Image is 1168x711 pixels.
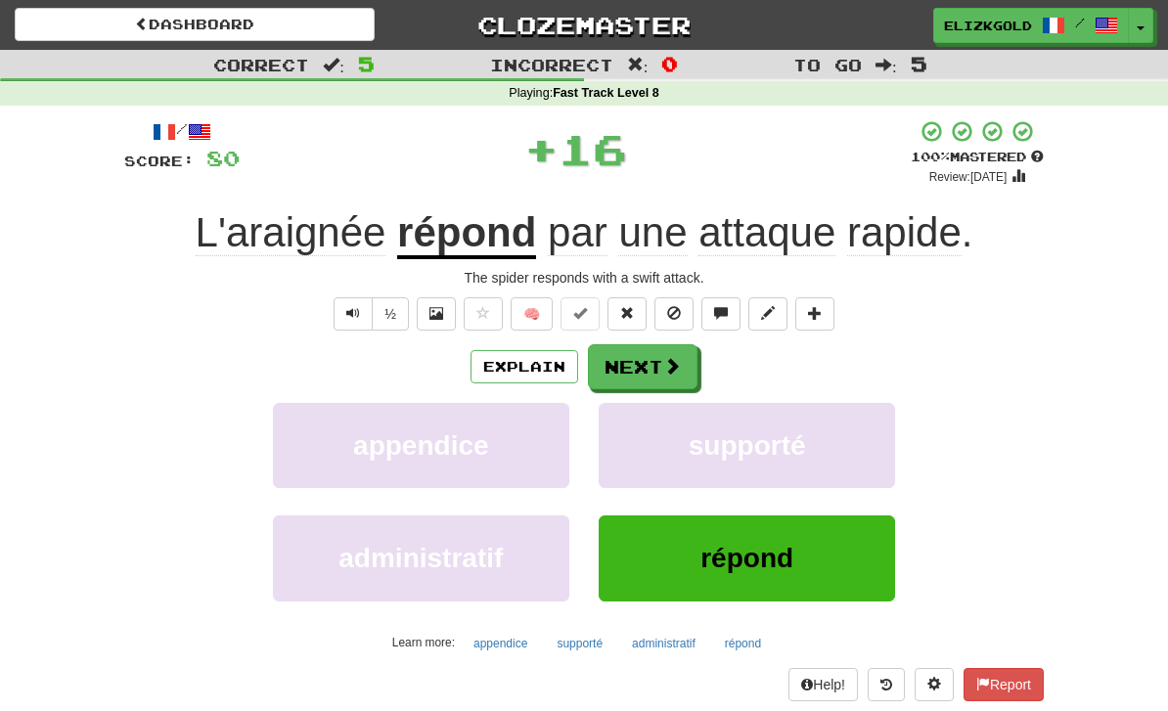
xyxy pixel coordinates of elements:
button: Add to collection (alt+a) [795,297,834,331]
span: supporté [689,430,806,461]
button: administratif [621,629,706,658]
button: administratif [273,515,569,600]
span: / [1075,16,1085,29]
button: Round history (alt+y) [868,668,905,701]
span: : [876,57,897,73]
span: 80 [206,146,240,170]
span: L'araignée [196,209,386,256]
small: Learn more: [392,636,455,649]
button: Help! [788,668,858,701]
span: attaque [698,209,835,256]
button: supporté [599,403,895,488]
button: Favorite sentence (alt+f) [464,297,503,331]
span: administratif [338,543,503,573]
span: répond [700,543,793,573]
button: Discuss sentence (alt+u) [701,297,741,331]
span: + [524,119,559,178]
span: : [323,57,344,73]
button: appendice [463,629,538,658]
button: Show image (alt+x) [417,297,456,331]
button: appendice [273,403,569,488]
span: : [627,57,649,73]
span: Incorrect [490,55,613,74]
button: Edit sentence (alt+d) [748,297,787,331]
span: Score: [124,153,195,169]
div: Text-to-speech controls [330,297,409,331]
span: . [536,209,972,256]
button: Ignore sentence (alt+i) [654,297,694,331]
strong: Fast Track Level 8 [553,86,659,100]
span: To go [793,55,862,74]
u: répond [397,209,536,259]
a: Dashboard [15,8,375,41]
a: Clozemaster [404,8,764,42]
div: / [124,119,240,144]
a: Elizkgold / [933,8,1129,43]
div: Mastered [911,149,1044,166]
span: 5 [358,52,375,75]
span: 16 [559,124,627,173]
span: Elizkgold [944,17,1032,34]
button: Next [588,344,697,389]
span: 0 [661,52,678,75]
button: Set this sentence to 100% Mastered (alt+m) [561,297,600,331]
small: Review: [DATE] [929,170,1008,184]
span: rapide [847,209,962,256]
button: répond [599,515,895,600]
div: The spider responds with a swift attack. [124,268,1044,288]
span: appendice [353,430,488,461]
span: Correct [213,55,309,74]
span: une [618,209,687,256]
button: ½ [372,297,409,331]
span: 100 % [911,149,950,164]
span: par [548,209,607,256]
button: Explain [471,350,578,383]
button: répond [714,629,772,658]
button: Report [964,668,1044,701]
span: 5 [911,52,927,75]
button: Reset to 0% Mastered (alt+r) [607,297,647,331]
button: Play sentence audio (ctl+space) [334,297,373,331]
button: supporté [546,629,613,658]
button: 🧠 [511,297,553,331]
